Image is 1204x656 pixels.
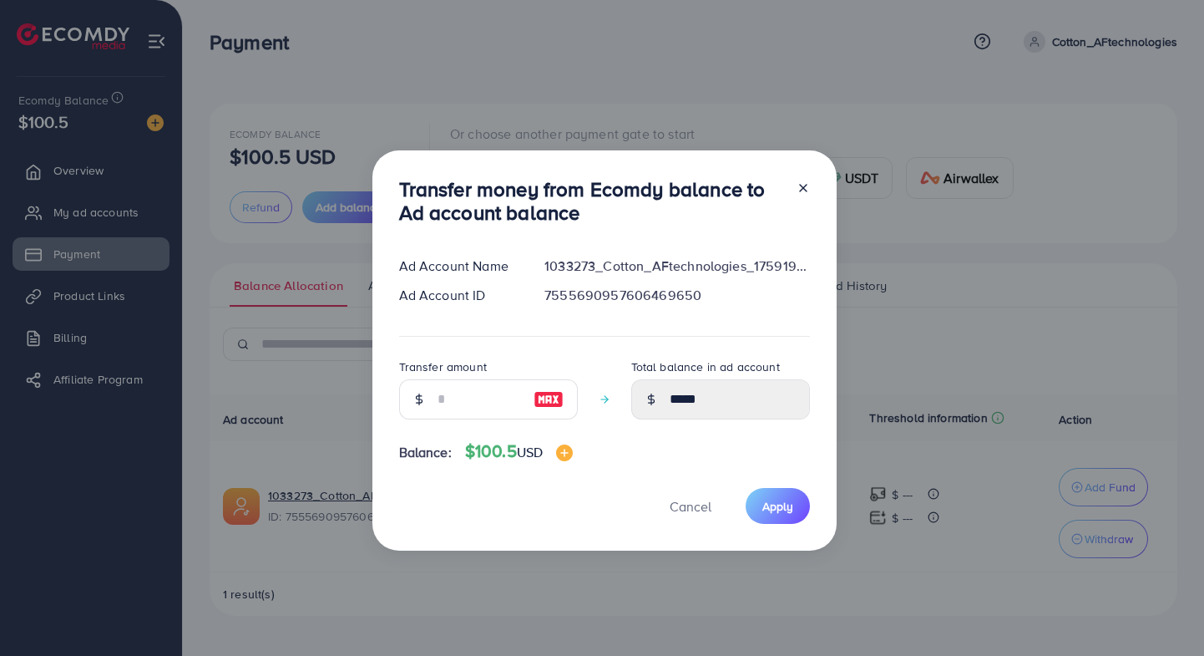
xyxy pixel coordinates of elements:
[1133,581,1191,643] iframe: Chat
[556,445,573,461] img: image
[399,177,783,226] h3: Transfer money from Ecomdy balance to Ad account balance
[534,389,564,409] img: image
[631,359,780,375] label: Total balance in ad account
[531,257,822,276] div: 1033273_Cotton_AFtechnologies_1759196451869
[399,443,452,462] span: Balance:
[649,488,732,524] button: Cancel
[386,257,532,276] div: Ad Account Name
[746,488,810,524] button: Apply
[762,498,793,515] span: Apply
[531,286,822,305] div: 7555690957606469650
[670,497,711,516] span: Cancel
[465,441,573,462] h4: $100.5
[399,359,487,375] label: Transfer amount
[517,443,543,461] span: USD
[386,286,532,305] div: Ad Account ID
